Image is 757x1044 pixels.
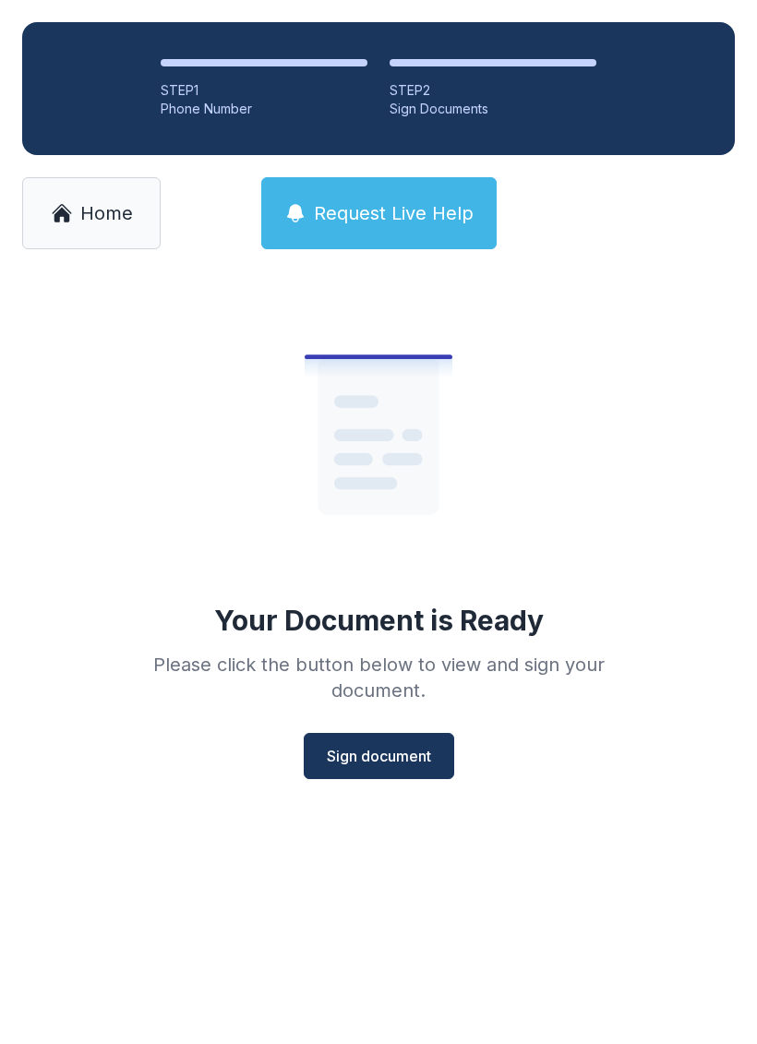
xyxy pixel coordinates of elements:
span: Request Live Help [314,200,474,226]
span: Home [80,200,133,226]
span: Sign document [327,745,431,767]
div: Phone Number [161,100,367,118]
div: STEP 1 [161,81,367,100]
div: Sign Documents [390,100,596,118]
div: Please click the button below to view and sign your document. [113,652,644,703]
div: Your Document is Ready [214,604,544,637]
div: STEP 2 [390,81,596,100]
